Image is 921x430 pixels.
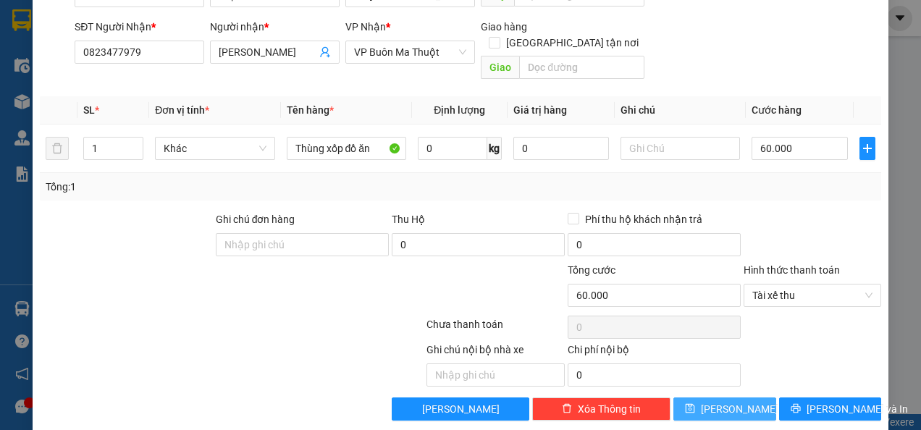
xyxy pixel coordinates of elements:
button: plus [859,137,876,160]
div: Chưa thanh toán [425,316,565,342]
th: Ghi chú [615,96,746,125]
span: Giao hàng [481,21,527,33]
span: [GEOGRAPHIC_DATA] tận nơi [500,35,644,51]
input: Ghi Chú [621,137,740,160]
span: Khác [164,138,266,159]
input: VD: Bàn, Ghế [287,137,406,160]
span: VP Nhận [345,21,386,33]
span: [PERSON_NAME] [701,401,778,417]
div: Người nhận [210,19,340,35]
label: Ghi chú đơn hàng [216,214,295,225]
span: Tổng cước [568,264,615,276]
span: Định lượng [434,104,485,116]
span: SL [83,104,95,116]
span: Tên hàng [287,104,334,116]
span: Giá trị hàng [513,104,567,116]
div: Tổng: 1 [46,179,357,195]
div: Ghi chú nội bộ nhà xe [426,342,564,363]
span: Tài xế thu [752,284,872,306]
input: Ghi chú đơn hàng [216,233,389,256]
span: save [685,403,695,415]
span: Đơn vị tính [155,104,209,116]
span: [PERSON_NAME] [422,401,500,417]
button: [PERSON_NAME] [392,397,529,421]
span: plus [860,143,875,154]
span: [PERSON_NAME] và In [807,401,908,417]
input: 0 [513,137,609,160]
input: Nhập ghi chú [426,363,564,387]
span: VP Buôn Ma Thuột [354,41,466,63]
span: Thu Hộ [392,214,425,225]
span: Giao [481,56,519,79]
div: SĐT Người Nhận [75,19,204,35]
span: printer [791,403,801,415]
span: user-add [319,46,331,58]
span: Phí thu hộ khách nhận trả [579,211,708,227]
label: Hình thức thanh toán [744,264,840,276]
span: Cước hàng [752,104,802,116]
span: Xóa Thông tin [578,401,641,417]
div: Chi phí nội bộ [568,342,741,363]
button: delete [46,137,69,160]
span: delete [562,403,572,415]
button: save[PERSON_NAME] [673,397,776,421]
input: Dọc đường [519,56,644,79]
button: printer[PERSON_NAME] và In [779,397,882,421]
button: deleteXóa Thông tin [532,397,670,421]
span: kg [487,137,502,160]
